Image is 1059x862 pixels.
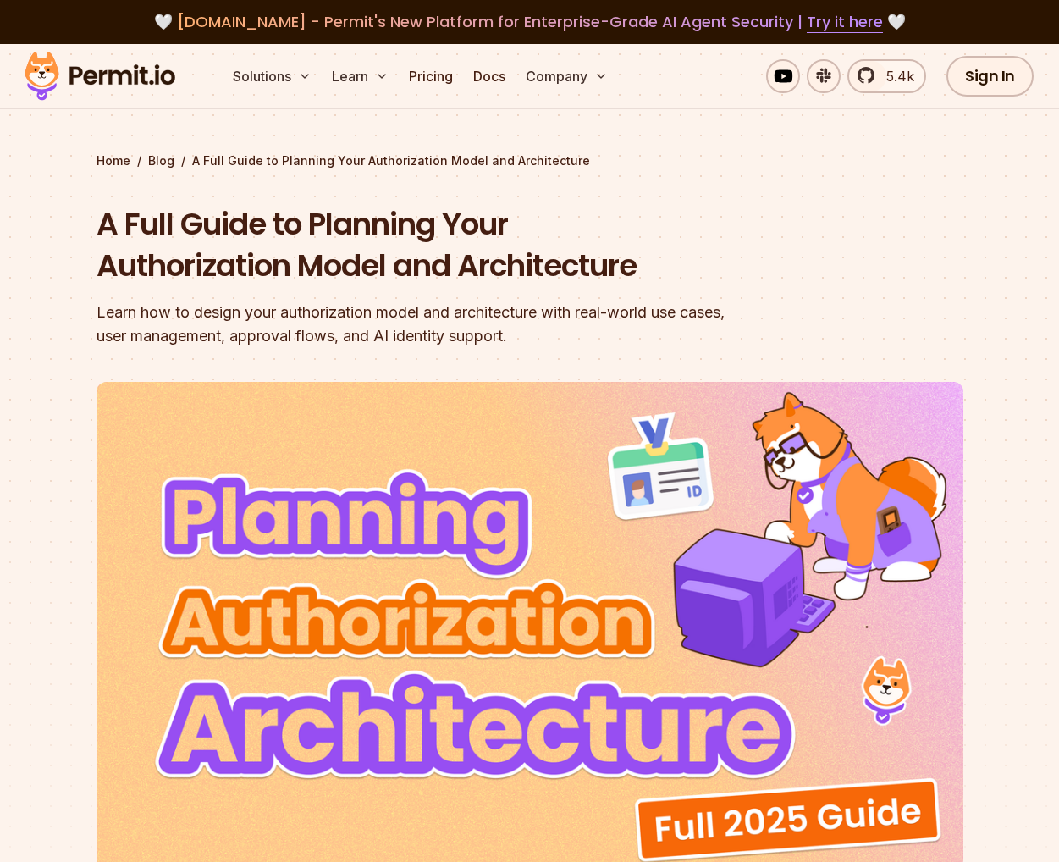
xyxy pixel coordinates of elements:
div: / / [97,152,963,169]
a: Pricing [402,59,460,93]
h1: A Full Guide to Planning Your Authorization Model and Architecture [97,203,747,287]
a: Docs [466,59,512,93]
a: 5.4k [847,59,926,93]
button: Company [519,59,615,93]
img: Permit logo [17,47,183,105]
div: Learn how to design your authorization model and architecture with real-world use cases, user man... [97,301,747,348]
a: Sign In [946,56,1034,97]
button: Solutions [226,59,318,93]
a: Blog [148,152,174,169]
button: Learn [325,59,395,93]
span: 5.4k [876,66,914,86]
div: 🤍 🤍 [41,10,1018,34]
span: [DOMAIN_NAME] - Permit's New Platform for Enterprise-Grade AI Agent Security | [177,11,883,32]
a: Home [97,152,130,169]
a: Try it here [807,11,883,33]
